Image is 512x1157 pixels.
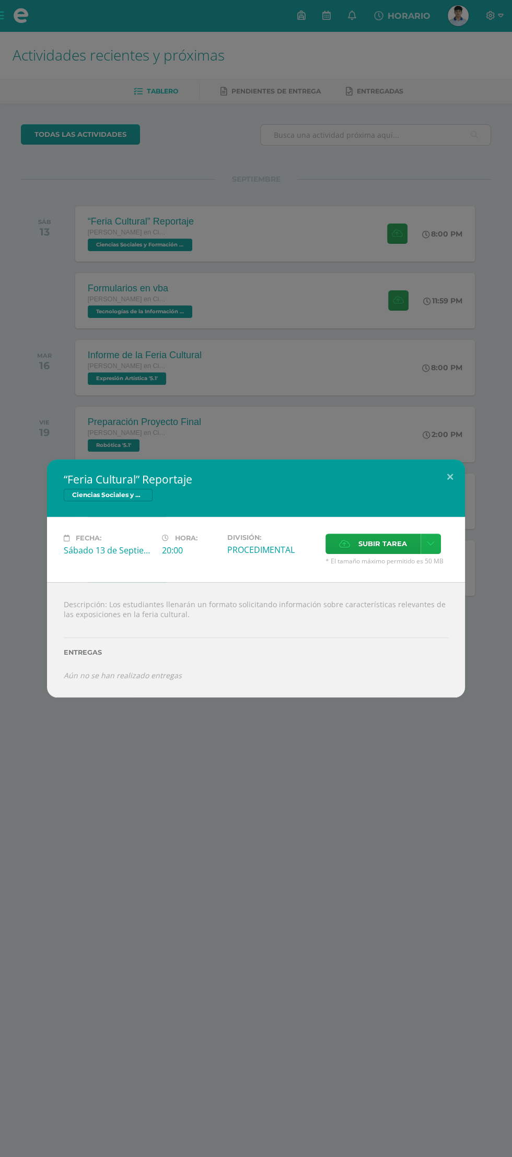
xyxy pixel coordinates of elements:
span: Fecha: [76,534,101,542]
div: Sábado 13 de Septiembre [64,545,154,556]
span: Hora: [175,534,197,542]
i: Aún no se han realizado entregas [64,670,182,680]
label: División: [227,534,317,541]
span: Subir tarea [358,534,407,553]
button: Close (Esc) [435,459,465,495]
span: Ciencias Sociales y Formación Ciudadana 5 [64,489,153,501]
h2: “Feria Cultural” Reportaje [64,472,448,487]
div: 20:00 [162,545,219,556]
div: Descripción: Los estudiantes llenarán un formato solicitando información sobre características re... [47,582,465,698]
div: PROCEDIMENTAL [227,544,317,556]
label: Entregas [64,648,448,656]
span: * El tamaño máximo permitido es 50 MB [325,557,448,565]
